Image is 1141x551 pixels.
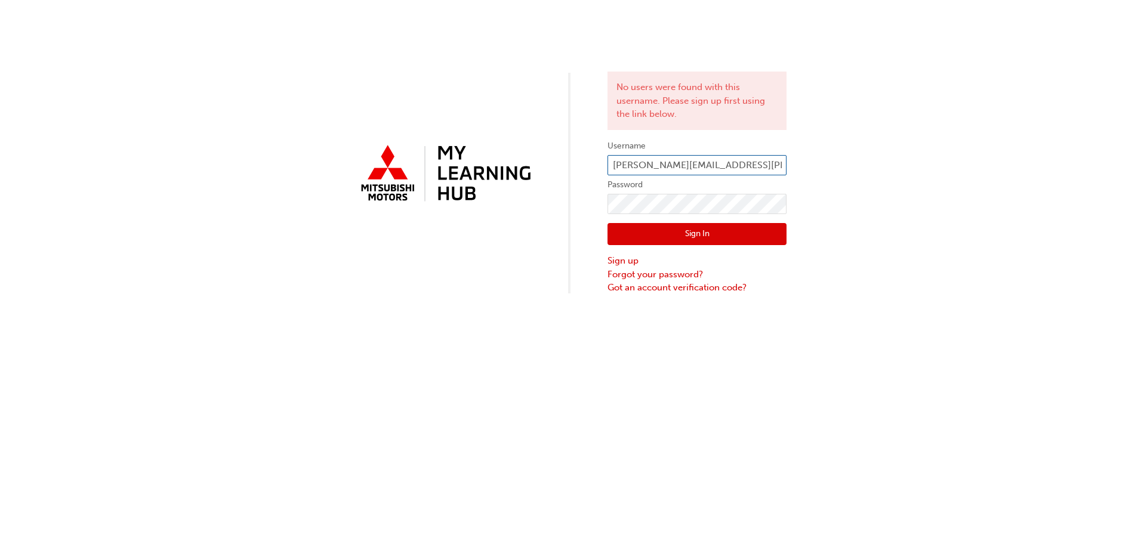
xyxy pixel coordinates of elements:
label: Username [607,139,787,153]
a: Got an account verification code? [607,281,787,295]
a: Sign up [607,254,787,268]
button: Sign In [607,223,787,246]
img: mmal [354,140,534,208]
a: Forgot your password? [607,268,787,281]
label: Password [607,178,787,192]
input: Username [607,155,787,175]
div: No users were found with this username. Please sign up first using the link below. [607,72,787,130]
